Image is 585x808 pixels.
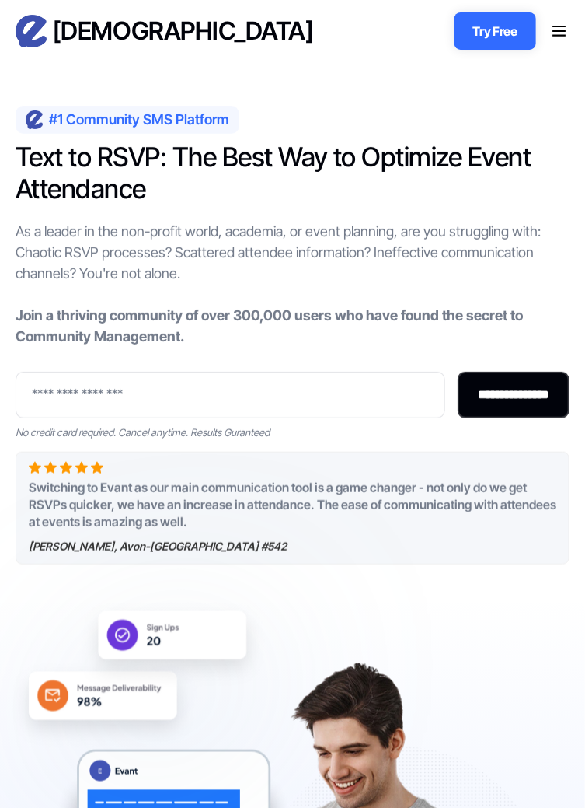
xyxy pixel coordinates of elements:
form: Email Form 2 [16,372,569,440]
strong: Try Free [473,23,517,39]
a: Try Free [454,12,536,50]
a: home [16,15,285,47]
div: No credit card required. Cancel anytime. Results Guranteed [16,425,569,440]
h1: Text to RSVP: The Best Way to Optimize Event Attendance [16,142,569,205]
h3: [DEMOGRAPHIC_DATA] [53,16,313,47]
p: Switching to Evant as our main communication tool is a game changer - not only do we get RSVPs qu... [29,479,556,531]
div: As a leader in the non-profit world, academia, or event planning, are you struggling with: Chaoti... [16,221,569,347]
div: [PERSON_NAME], Avon-[GEOGRAPHIC_DATA] #542 [29,539,556,554]
div: #1 Community SMS Platform [49,110,229,129]
div: menu [548,19,569,43]
strong: Join a thriving community of over 300,000 users who have found the secret to Community Management. [16,307,523,345]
